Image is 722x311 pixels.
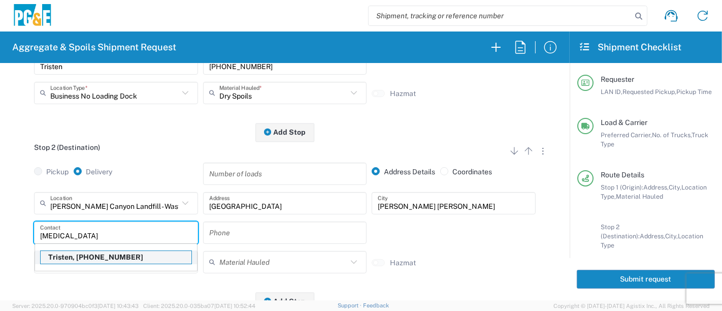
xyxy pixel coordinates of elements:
span: Copyright © [DATE]-[DATE] Agistix Inc., All Rights Reserved [553,301,710,310]
span: Address, [643,183,669,191]
button: Submit request [577,270,715,289]
span: City, [669,183,681,191]
input: Shipment, tracking or reference number [369,6,632,25]
span: Load & Carrier [601,118,647,127]
span: [DATE] 10:43:43 [97,303,139,309]
span: Pickup Time [676,88,712,96]
span: Client: 2025.20.0-035ba07 [143,303,255,309]
span: Material Hauled [616,193,663,200]
span: Requested Pickup, [622,88,676,96]
button: Add Stop [255,123,314,142]
span: City, [665,232,678,240]
label: Coordinates [440,167,492,176]
span: Stop 2 (Destination): [601,223,640,240]
span: Server: 2025.20.0-970904bc0f3 [12,303,139,309]
a: Feedback [363,302,389,308]
label: Address Details [372,167,435,176]
label: Hazmat [390,258,416,267]
p: Tristen, 707-328-5387 [41,251,191,264]
label: Hazmat [390,89,416,98]
span: Route Details [601,171,644,179]
span: Requester [601,75,634,83]
span: Address, [640,232,665,240]
a: Support [338,302,363,308]
span: Stop 2 (Destination) [34,143,100,151]
h2: Aggregate & Spoils Shipment Request [12,41,176,53]
span: LAN ID, [601,88,622,96]
button: Add Stop [255,292,314,311]
span: [DATE] 10:52:44 [214,303,255,309]
span: Preferred Carrier, [601,131,652,139]
span: Stop 1 (Origin): [601,183,643,191]
img: pge [12,4,53,28]
h2: Shipment Checklist [579,41,681,53]
span: No. of Trucks, [652,131,692,139]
